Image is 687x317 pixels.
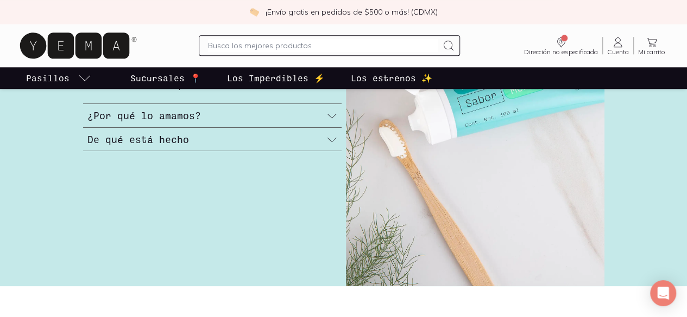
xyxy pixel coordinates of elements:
img: check [249,7,259,17]
div: Open Intercom Messenger [650,280,676,306]
a: pasillo-todos-link [24,67,93,89]
span: Cuenta [607,49,629,55]
p: Sucursales 📍 [130,72,201,85]
a: Dirección no especificada [520,36,602,55]
h3: De qué está hecho [87,132,189,146]
a: Los Imperdibles ⚡️ [225,67,327,89]
h3: ¿Por qué lo amamos? [87,108,201,122]
p: Pasillos [26,72,70,85]
span: Dirección no especificada [524,49,598,55]
span: Mi carrito [638,49,665,55]
input: Busca los mejores productos [208,39,437,52]
p: Los Imperdibles ⚡️ [227,72,325,85]
a: Sucursales 📍 [128,67,203,89]
a: Cuenta [603,36,633,55]
p: ¡Envío gratis en pedidos de $500 o más! (CDMX) [266,7,438,17]
a: Los estrenos ✨ [349,67,434,89]
p: Los estrenos ✨ [351,72,432,85]
a: Mi carrito [634,36,670,55]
